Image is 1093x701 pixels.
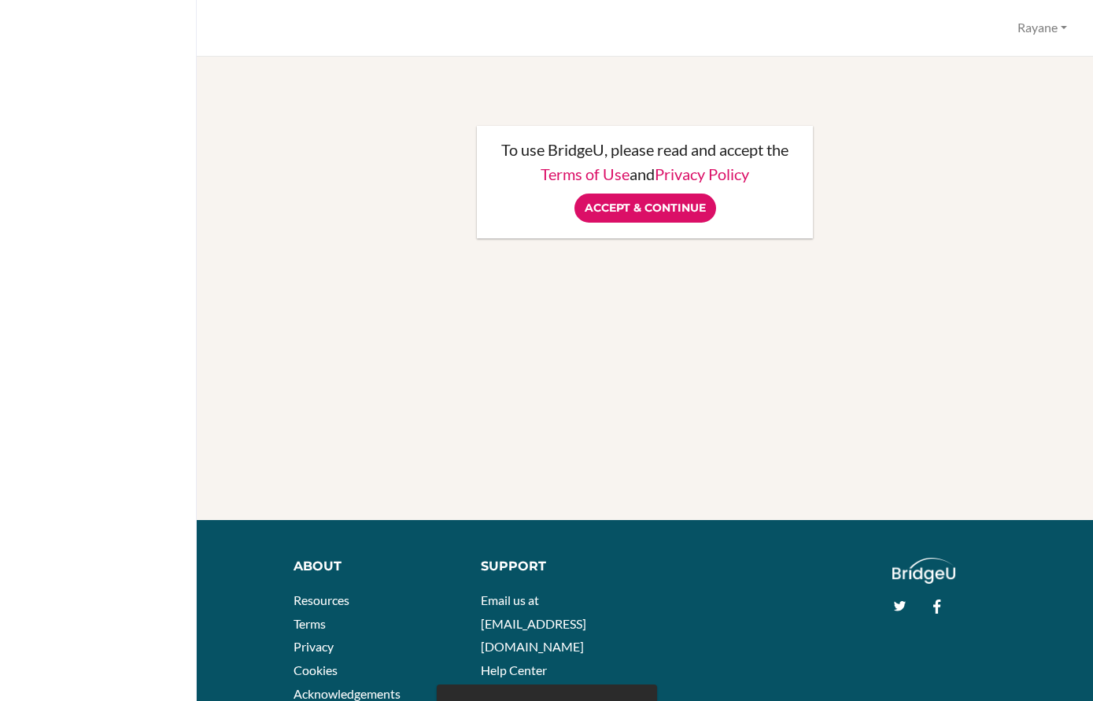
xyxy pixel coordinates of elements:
a: Privacy [294,639,334,654]
a: Terms of Use [541,164,630,183]
a: Terms [294,616,326,631]
input: Accept & Continue [574,194,716,223]
div: About [294,558,457,576]
div: Support [481,558,633,576]
img: logo_white@2x-f4f0deed5e89b7ecb1c2cc34c3e3d731f90f0f143d5ea2071677605dd97b5244.png [892,558,956,584]
p: and [493,166,796,182]
p: To use BridgeU, please read and accept the [493,142,796,157]
button: Rayane [1010,13,1074,42]
a: Privacy Policy [655,164,749,183]
a: Resources [294,592,349,607]
a: Help Center [481,662,547,677]
a: Email us at [EMAIL_ADDRESS][DOMAIN_NAME] [481,592,586,654]
a: Cookies [294,662,338,677]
